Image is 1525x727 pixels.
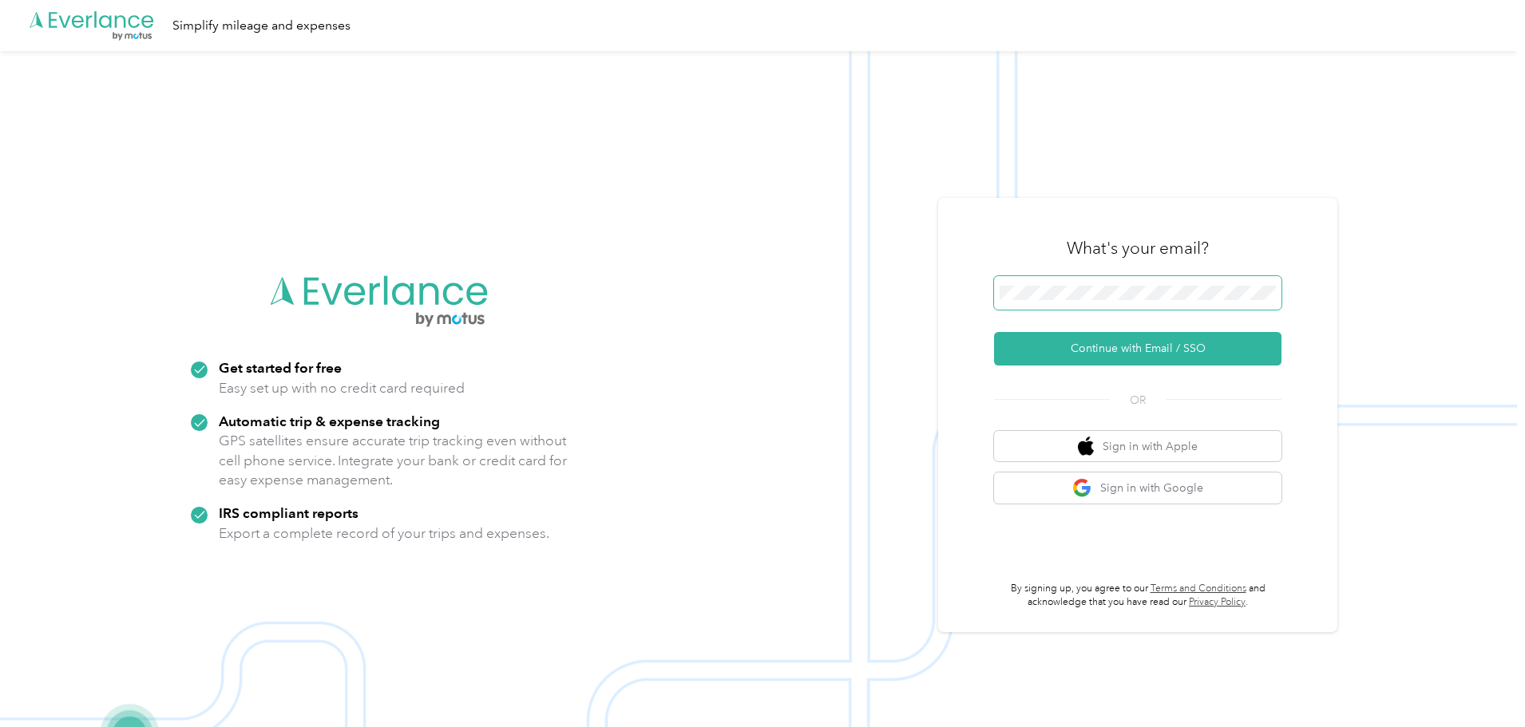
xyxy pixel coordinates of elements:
[1189,596,1246,608] a: Privacy Policy
[1067,237,1209,259] h3: What's your email?
[1110,392,1166,409] span: OR
[172,16,351,36] div: Simplify mileage and expenses
[994,431,1281,462] button: apple logoSign in with Apple
[994,332,1281,365] button: Continue with Email / SSO
[219,378,465,398] p: Easy set up with no credit card required
[994,582,1281,610] p: By signing up, you agree to our and acknowledge that you have read our .
[219,524,549,543] p: Export a complete record of your trips and expenses.
[994,472,1281,504] button: google logoSign in with Google
[1151,583,1246,595] a: Terms and Conditions
[1078,437,1094,456] img: apple logo
[219,359,342,376] strong: Get started for free
[219,413,440,429] strong: Automatic trip & expense tracking
[1072,478,1092,498] img: google logo
[219,504,358,521] strong: IRS compliant reports
[219,431,568,490] p: GPS satellites ensure accurate trip tracking even without cell phone service. Integrate your bank...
